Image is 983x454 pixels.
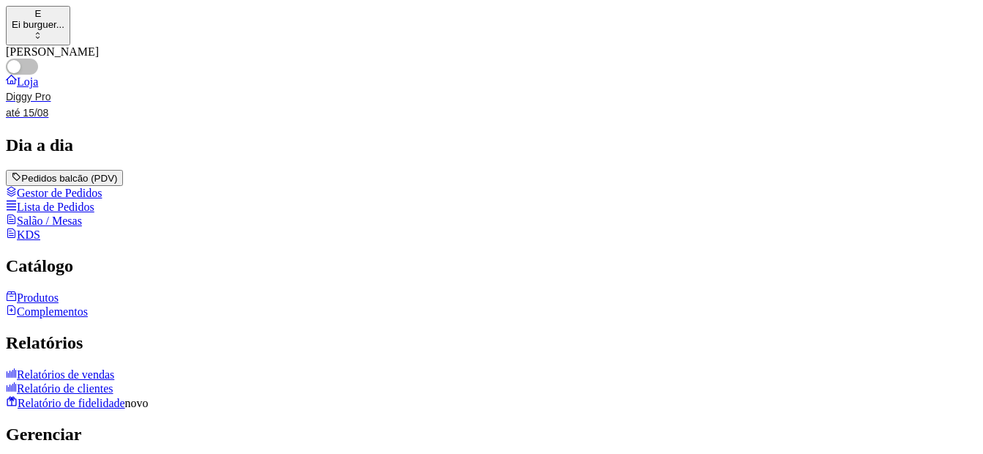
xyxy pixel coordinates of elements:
h2: Relatórios [6,333,977,353]
h2: Dia a dia [6,135,977,155]
a: Relatório de clientes [6,382,113,395]
a: Relatórios de vendas [6,368,114,381]
a: Complementos [6,305,88,318]
span: novo [125,397,149,409]
span: E [34,8,41,19]
a: Relatório de fidelidade [6,397,125,409]
a: KDS [6,228,40,241]
h2: Gerenciar [6,425,977,444]
label: [PERSON_NAME] [6,45,99,58]
article: Diggy Pro [6,89,977,105]
button: Select a team [6,6,70,45]
a: Lista de Pedidos [6,201,94,213]
a: Diggy Proaté 15/08 [6,89,977,121]
article: até 15/08 [6,105,977,121]
a: Produtos [6,291,59,304]
a: Salão / Mesas [6,215,82,227]
div: Ei burguer ... [12,19,64,30]
a: Loja [6,75,38,88]
button: Pedidos balcão (PDV) [6,170,123,186]
a: Gestor de Pedidos [6,187,102,199]
h2: Catálogo [6,256,977,276]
